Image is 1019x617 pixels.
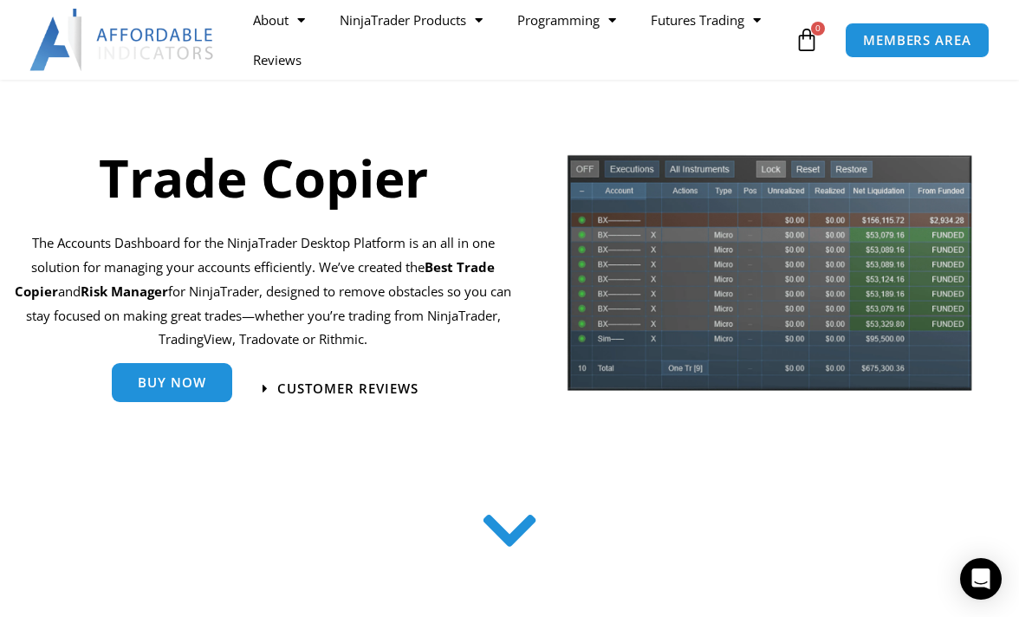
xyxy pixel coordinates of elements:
[960,558,1002,600] div: Open Intercom Messenger
[566,153,973,402] img: tradecopier | Affordable Indicators – NinjaTrader
[15,258,495,300] b: Best Trade Copier
[263,382,419,395] a: Customer Reviews
[236,40,319,80] a: Reviews
[845,23,990,58] a: MEMBERS AREA
[138,376,206,389] span: Buy Now
[13,141,514,214] h1: Trade Copier
[112,363,232,402] a: Buy Now
[811,22,825,36] span: 0
[13,231,514,352] p: The Accounts Dashboard for the NinjaTrader Desktop Platform is an all in one solution for managin...
[863,34,971,47] span: MEMBERS AREA
[277,382,419,395] span: Customer Reviews
[81,283,168,300] strong: Risk Manager
[29,9,216,71] img: LogoAI | Affordable Indicators – NinjaTrader
[769,15,845,65] a: 0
